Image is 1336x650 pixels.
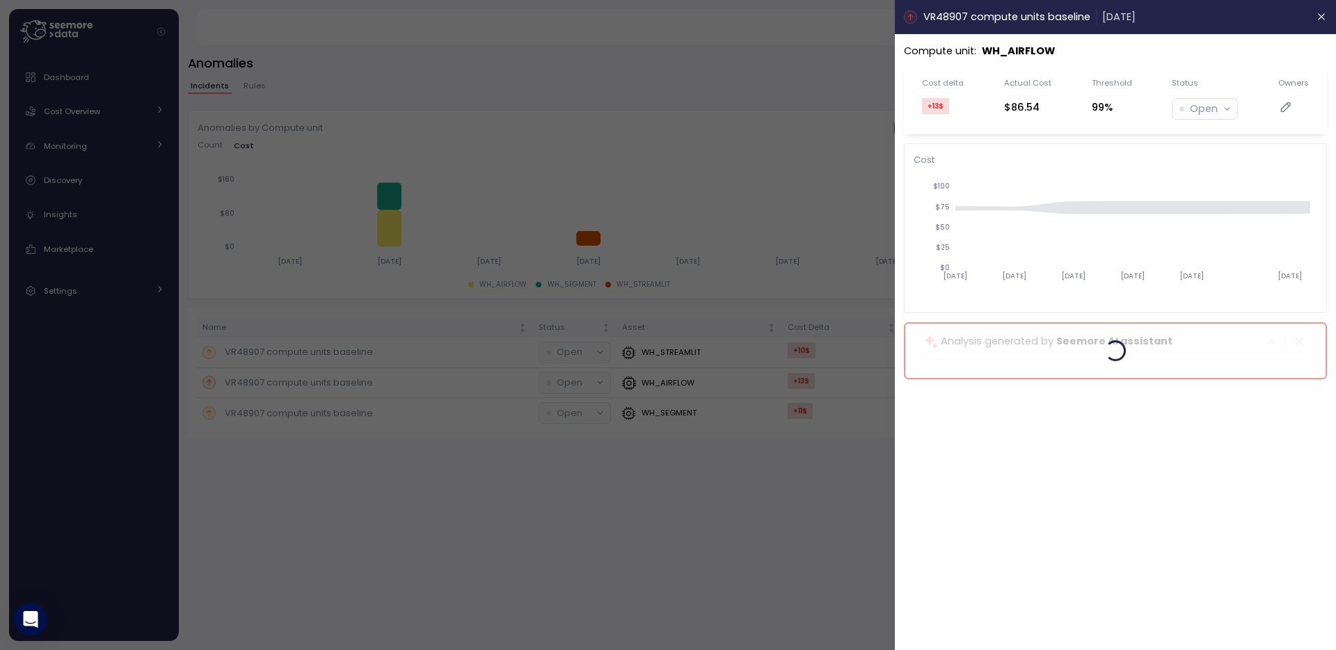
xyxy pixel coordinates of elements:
[1172,77,1199,88] div: Status
[1003,271,1027,280] tspan: [DATE]
[1173,99,1238,119] button: Open
[1102,9,1136,25] p: [DATE]
[1004,77,1051,88] div: Actual Cost
[935,223,950,232] tspan: $50
[1278,77,1309,88] div: Owners
[982,43,1055,59] p: WH_AIRFLOW
[1062,271,1086,280] tspan: [DATE]
[914,153,1317,167] p: Cost
[1278,271,1302,280] tspan: [DATE]
[944,271,968,280] tspan: [DATE]
[923,9,1090,25] p: VR48907 compute units baseline
[922,98,949,115] div: +13 $
[1092,100,1132,116] div: 99%
[935,203,950,212] tspan: $75
[936,244,950,253] tspan: $25
[922,77,964,88] div: Cost delta
[1191,101,1218,117] p: Open
[1004,100,1051,116] div: $86.54
[14,603,47,636] div: Open Intercom Messenger
[1121,271,1145,280] tspan: [DATE]
[904,43,976,59] p: Compute unit :
[940,264,950,273] tspan: $0
[1092,77,1132,88] div: Threshold
[933,182,950,191] tspan: $100
[1180,271,1204,280] tspan: [DATE]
